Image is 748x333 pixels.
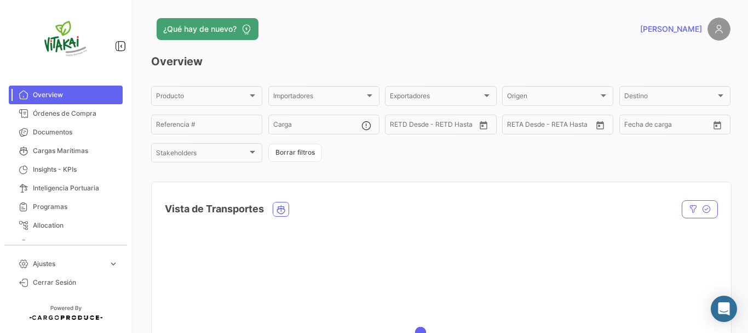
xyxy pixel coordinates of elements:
span: Cerrar Sesión [33,278,118,287]
h3: Overview [151,54,730,69]
button: Open calendar [475,117,492,133]
input: Desde [624,122,644,130]
span: Documentos [33,127,118,137]
span: Programas [33,202,118,212]
a: Órdenes de Compra [9,104,123,123]
a: Courier [9,235,123,253]
button: Ocean [273,202,289,216]
input: Hasta [417,122,458,130]
span: Destino [624,94,716,101]
span: Courier [33,239,118,249]
span: Ajustes [33,259,104,269]
span: ¿Qué hay de nuevo? [163,24,237,35]
span: Allocation [33,221,118,230]
span: Exportadores [390,94,481,101]
span: Insights - KPIs [33,165,118,174]
span: Producto [156,94,248,101]
span: Órdenes de Compra [33,109,118,118]
h4: Vista de Transportes [165,201,264,217]
span: [PERSON_NAME] [640,24,702,35]
input: Hasta [652,122,692,130]
a: Documentos [9,123,123,142]
span: Overview [33,90,118,100]
a: Programas [9,197,123,216]
a: Overview [9,86,123,104]
button: Open calendar [709,117,726,133]
span: Cargas Marítimas [33,146,118,156]
button: ¿Qué hay de nuevo? [157,18,258,40]
button: Open calendar [592,117,608,133]
div: Abrir Intercom Messenger [711,296,737,322]
button: Borrar filtros [268,144,322,162]
span: Importadores [273,94,365,101]
img: vitakai.png [38,13,93,68]
a: Inteligencia Portuaria [9,179,123,197]
span: expand_more [108,259,118,269]
span: Inteligencia Portuaria [33,183,118,193]
a: Insights - KPIs [9,160,123,179]
a: Cargas Marítimas [9,142,123,160]
a: Allocation [9,216,123,235]
input: Hasta [534,122,575,130]
input: Desde [507,122,527,130]
span: Stakeholders [156,151,248,159]
span: Origen [507,94,599,101]
img: placeholder-user.png [707,18,730,41]
input: Desde [390,122,410,130]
